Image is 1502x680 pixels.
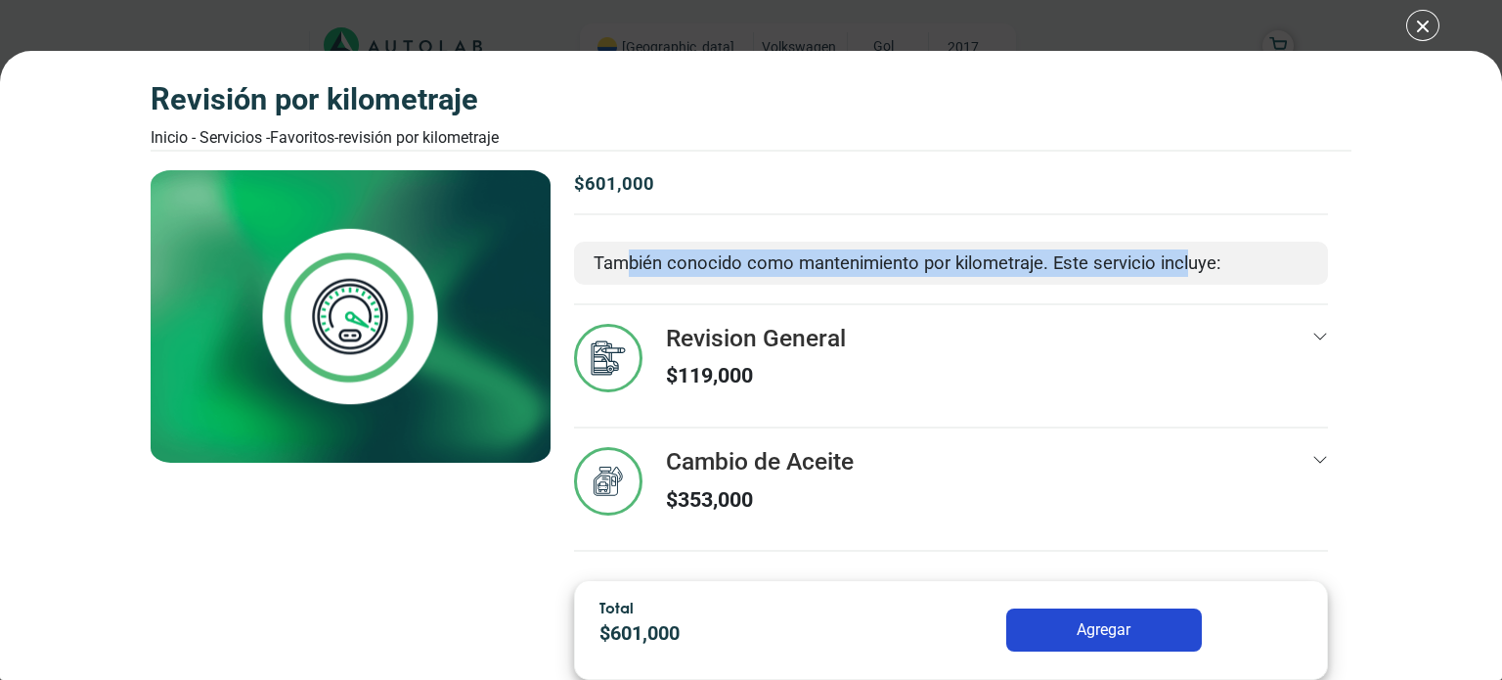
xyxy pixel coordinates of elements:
[599,619,875,649] p: $ 601,000
[1006,609,1202,652] button: Agregar
[666,360,846,391] p: $ 119,000
[574,447,642,516] img: cambio_de_aceite-v3.svg
[574,324,642,392] img: revision_general-v3.svg
[666,447,854,476] h3: Cambio de Aceite
[666,484,854,516] p: $ 353,000
[338,128,499,147] font: Revisión por Kilometraje
[599,599,634,616] span: Total
[666,324,846,352] h3: Revision General
[151,126,499,150] div: Inicio - Servicios - Favoritos -
[594,249,1308,277] p: También conocido como mantenimiento por kilometraje. Este servicio incluye:
[574,170,1328,198] p: $ 601,000
[151,82,499,118] h3: Revisión por Kilometraje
